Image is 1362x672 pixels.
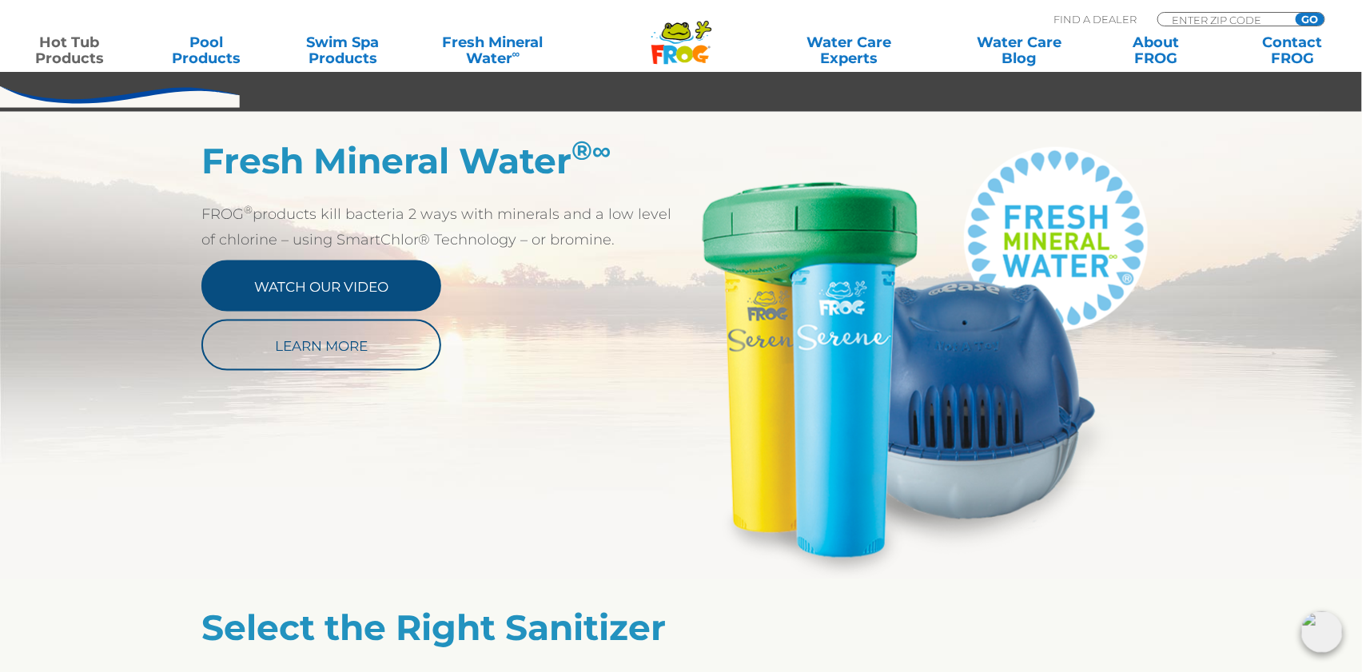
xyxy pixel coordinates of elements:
a: Hot TubProducts [16,34,122,66]
a: Fresh MineralWater∞ [426,34,559,66]
a: Learn More [201,320,441,371]
a: Water CareBlog [966,34,1073,66]
a: AboutFROG [1103,34,1209,66]
a: Watch Our Video [201,260,441,312]
em: ∞ [592,134,611,166]
a: Water CareExperts [763,34,935,66]
sup: ® [244,203,253,216]
sup: ∞ [512,47,520,60]
p: FROG products kill bacteria 2 ways with minerals and a low level of chlorine – using SmartChlor® ... [201,201,681,252]
input: GO [1296,13,1324,26]
input: Zip Code Form [1170,13,1278,26]
a: ContactFROG [1240,34,1346,66]
p: Find A Dealer [1053,12,1137,26]
a: PoolProducts [153,34,259,66]
img: openIcon [1301,611,1343,653]
h2: Fresh Mineral Water [201,140,681,181]
a: Swim SpaProducts [289,34,396,66]
img: Serene_@ease_FMW [681,140,1161,579]
h2: Select the Right Sanitizer [201,607,681,649]
sup: ® [571,134,611,166]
